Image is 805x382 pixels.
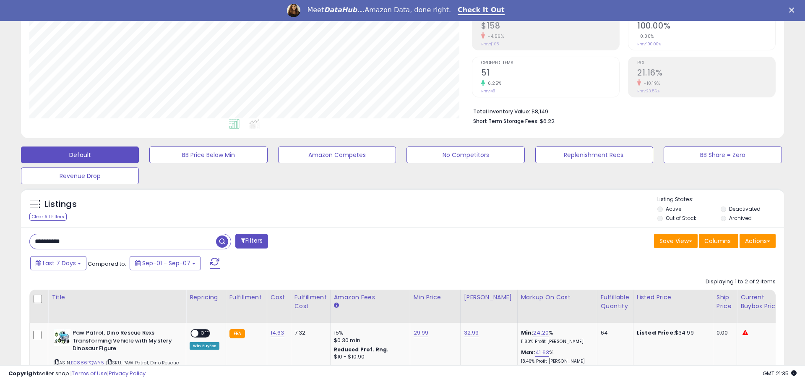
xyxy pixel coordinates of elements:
div: Listed Price [637,293,709,302]
small: Prev: 100.00% [637,42,661,47]
div: Meet Amazon Data, done right. [307,6,451,14]
div: 64 [601,329,627,337]
small: 6.25% [485,80,502,86]
b: Total Inventory Value: [473,108,530,115]
div: Ship Price [716,293,733,311]
h2: 51 [481,68,619,79]
span: Columns [704,237,731,245]
p: 18.46% Profit [PERSON_NAME] [521,358,591,364]
span: ROI [637,61,775,65]
div: Amazon Fees [334,293,406,302]
button: No Competitors [406,147,524,163]
div: Fulfillment [229,293,263,302]
span: Sep-01 - Sep-07 [142,259,190,267]
img: Profile image for Georgie [287,4,300,17]
strong: Copyright [8,369,39,377]
div: $34.99 [637,329,706,337]
div: $0.30 min [334,337,404,344]
a: Terms of Use [72,369,107,377]
a: 29.99 [414,329,429,337]
div: Close [789,8,797,13]
div: Markup on Cost [521,293,594,302]
label: Archived [729,215,752,222]
div: Title [52,293,182,302]
span: Last 7 Days [43,259,76,267]
div: Repricing [190,293,222,302]
button: Columns [699,234,738,248]
div: seller snap | | [8,370,146,378]
small: Amazon Fees. [334,302,339,309]
span: $6.22 [540,117,555,125]
div: Current Buybox Price [740,293,784,311]
a: Privacy Policy [109,369,146,377]
h2: $158 [481,21,619,32]
p: Listing States: [657,196,784,204]
span: OFF [198,330,212,337]
div: % [521,349,591,364]
a: 14.63 [271,329,284,337]
small: -4.56% [485,33,504,39]
button: Default [21,147,139,163]
a: 41.63 [535,348,549,357]
b: Reduced Prof. Rng. [334,346,389,353]
div: 7.32 [294,329,324,337]
a: B0886PQWY5 [71,359,104,366]
b: Min: [521,329,534,337]
button: Sep-01 - Sep-07 [130,256,201,270]
span: | SKU: PAW Patrol, Dino Rescue Rexs Vehicle [54,359,179,372]
label: Out of Stock [666,215,696,222]
b: Short Term Storage Fees: [473,118,539,125]
span: Compared to: [88,260,126,268]
div: Min Price [414,293,457,302]
button: Revenue Drop [21,167,139,184]
div: $10 - $10.90 [334,353,404,361]
div: Clear All Filters [29,213,67,221]
a: Check It Out [458,6,505,15]
th: The percentage added to the cost of goods (COGS) that forms the calculator for Min & Max prices. [517,290,597,323]
h2: 21.16% [637,68,775,79]
label: Deactivated [729,205,761,212]
small: 0.00% [637,33,654,39]
div: Displaying 1 to 2 of 2 items [706,278,776,286]
small: FBA [229,329,245,338]
a: 24.20 [533,329,549,337]
small: Prev: 23.56% [637,89,659,94]
button: Replenishment Recs. [535,147,653,163]
div: Cost [271,293,287,302]
img: 41g-ZdcFLSL._SL40_.jpg [54,329,70,346]
span: 2025-09-15 21:35 GMT [763,369,797,377]
div: [PERSON_NAME] [464,293,514,302]
div: Fulfillment Cost [294,293,327,311]
label: Active [666,205,681,212]
b: Paw Patrol, Dino Rescue Rexs Transforming Vehicle with Mystery Dinosaur Figure [73,329,175,355]
b: Max: [521,348,536,356]
i: DataHub... [324,6,365,14]
h5: Listings [44,199,77,210]
button: Last 7 Days [30,256,86,270]
li: $8,149 [473,106,769,116]
small: -10.19% [641,80,660,86]
div: ASIN: [54,329,180,382]
div: % [521,329,591,345]
small: Prev: $165 [481,42,499,47]
b: Listed Price: [637,329,675,337]
p: 11.80% Profit [PERSON_NAME] [521,339,591,345]
a: 32.99 [464,329,479,337]
button: Save View [654,234,698,248]
button: Actions [740,234,776,248]
button: Amazon Competes [278,147,396,163]
div: 15% [334,329,404,337]
div: Fulfillable Quantity [601,293,630,311]
span: Ordered Items [481,61,619,65]
button: BB Price Below Min [149,147,267,163]
button: BB Share = Zero [664,147,782,163]
div: Win BuyBox [190,342,219,350]
h2: 100.00% [637,21,775,32]
small: Prev: 48 [481,89,495,94]
div: 0.00 [716,329,730,337]
button: Filters [235,234,268,249]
